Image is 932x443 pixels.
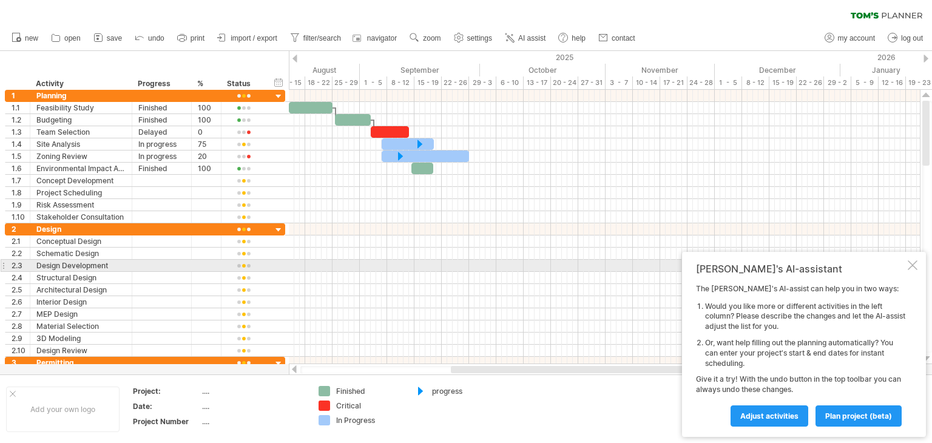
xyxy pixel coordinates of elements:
[715,64,840,76] div: December 2025
[36,187,126,198] div: Project Scheduling
[715,76,742,89] div: 1 - 5
[202,386,304,396] div: ....
[36,114,126,126] div: Budgeting
[815,405,902,427] a: plan project (beta)
[174,30,208,46] a: print
[198,163,215,174] div: 100
[595,30,639,46] a: contact
[555,30,589,46] a: help
[480,64,606,76] div: October 2025
[12,138,30,150] div: 1.4
[336,401,402,411] div: Critical
[148,34,164,42] span: undo
[90,30,126,46] a: save
[198,150,215,162] div: 20
[12,272,30,283] div: 2.4
[36,284,126,296] div: Architectural Design
[12,211,30,223] div: 1.10
[518,34,545,42] span: AI assist
[191,34,204,42] span: print
[36,272,126,283] div: Structural Design
[901,34,923,42] span: log out
[12,296,30,308] div: 2.6
[633,76,660,89] div: 10 - 14
[360,64,480,76] div: September 2025
[336,415,402,425] div: In Progress
[851,76,879,89] div: 5 - 9
[36,163,126,174] div: Environmental Impact Assessment
[138,126,185,138] div: Delayed
[36,248,126,259] div: Schematic Design
[133,416,200,427] div: Project Number
[278,76,305,89] div: 11 - 15
[822,30,879,46] a: my account
[133,386,200,396] div: Project:
[12,199,30,211] div: 1.9
[132,30,168,46] a: undo
[36,260,126,271] div: Design Development
[214,30,281,46] a: import / export
[227,78,259,90] div: Status
[496,76,524,89] div: 6 - 10
[838,34,875,42] span: my account
[333,76,360,89] div: 25 - 29
[138,114,185,126] div: Finished
[36,308,126,320] div: MEP Design
[351,30,400,46] a: navigator
[12,345,30,356] div: 2.10
[198,102,215,113] div: 100
[303,34,341,42] span: filter/search
[572,34,586,42] span: help
[769,76,797,89] div: 15 - 19
[64,34,81,42] span: open
[36,199,126,211] div: Risk Assessment
[107,34,122,42] span: save
[138,138,185,150] div: In progress
[407,30,444,46] a: zoom
[740,411,799,421] span: Adjust activities
[451,30,496,46] a: settings
[687,76,715,89] div: 24 - 28
[138,163,185,174] div: Finished
[36,333,126,344] div: 3D Modeling
[360,76,387,89] div: 1 - 5
[36,296,126,308] div: Interior Design
[36,211,126,223] div: Stakeholder Consultation
[198,114,215,126] div: 100
[705,338,905,368] li: Or, want help filling out the planning automatically? You can enter your project's start & end da...
[198,138,215,150] div: 75
[36,223,126,235] div: Design
[36,150,126,162] div: Zoning Review
[12,357,30,368] div: 3
[138,102,185,113] div: Finished
[885,30,927,46] a: log out
[879,76,906,89] div: 12 - 16
[578,76,606,89] div: 27 - 31
[414,76,442,89] div: 15 - 19
[12,187,30,198] div: 1.8
[36,78,125,90] div: Activity
[12,175,30,186] div: 1.7
[12,284,30,296] div: 2.5
[824,76,851,89] div: 29 - 2
[696,284,905,426] div: The [PERSON_NAME]'s AI-assist can help you in two ways: Give it a try! With the undo button in th...
[367,34,397,42] span: navigator
[12,126,30,138] div: 1.3
[660,76,687,89] div: 17 - 21
[25,34,38,42] span: new
[606,76,633,89] div: 3 - 7
[198,126,215,138] div: 0
[202,401,304,411] div: ....
[742,76,769,89] div: 8 - 12
[36,235,126,247] div: Conceptual Design
[524,76,551,89] div: 13 - 17
[138,150,185,162] div: In progress
[36,175,126,186] div: Concept Development
[825,411,892,421] span: plan project (beta)
[12,308,30,320] div: 2.7
[12,102,30,113] div: 1.1
[287,30,345,46] a: filter/search
[6,387,120,432] div: Add your own logo
[551,76,578,89] div: 20 - 24
[612,34,635,42] span: contact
